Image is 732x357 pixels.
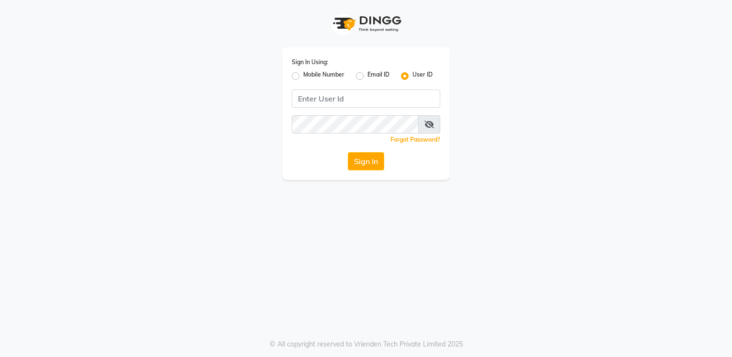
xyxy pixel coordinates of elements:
[328,10,404,38] img: logo1.svg
[303,70,344,82] label: Mobile Number
[292,115,419,134] input: Username
[348,152,384,170] button: Sign In
[292,89,440,108] input: Username
[292,58,328,67] label: Sign In Using:
[390,136,440,143] a: Forgot Password?
[412,70,433,82] label: User ID
[367,70,389,82] label: Email ID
